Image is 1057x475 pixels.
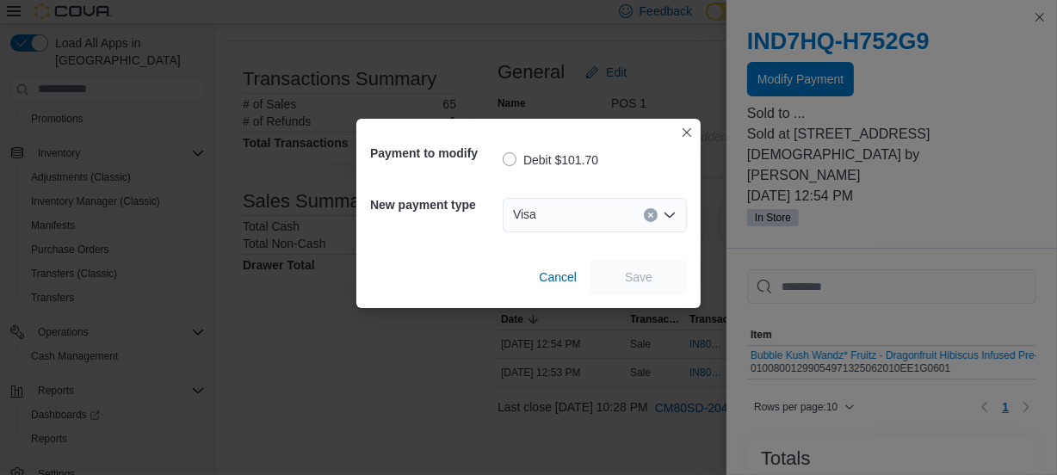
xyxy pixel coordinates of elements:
h5: New payment type [370,188,499,222]
input: Accessible screen reader label [543,205,545,225]
button: Open list of options [663,208,677,222]
label: Debit $101.70 [503,150,598,170]
h5: Payment to modify [370,136,499,170]
span: Cancel [539,268,577,286]
span: Visa [513,204,536,225]
button: Cancel [532,260,584,294]
button: Closes this modal window [677,122,697,143]
button: Save [590,260,687,294]
span: Save [625,268,652,286]
button: Clear input [644,208,658,222]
